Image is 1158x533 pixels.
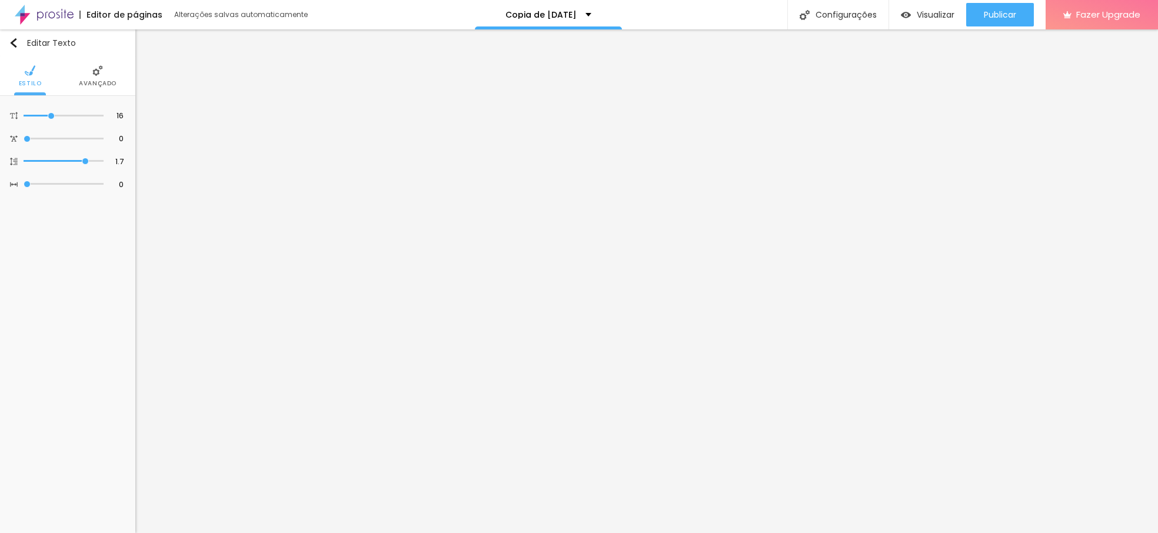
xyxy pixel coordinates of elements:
[984,10,1016,19] span: Publicar
[10,158,18,165] img: Icone
[9,38,76,48] div: Editar Texto
[174,11,310,18] div: Alterações salvas automaticamente
[10,181,18,188] img: Icone
[966,3,1034,26] button: Publicar
[10,135,18,142] img: Icone
[889,3,966,26] button: Visualizar
[901,10,911,20] img: view-1.svg
[19,81,42,86] span: Estilo
[1076,9,1140,19] span: Fazer Upgrade
[92,65,103,76] img: Icone
[9,38,18,48] img: Icone
[25,65,35,76] img: Icone
[79,11,162,19] div: Editor de páginas
[917,10,954,19] span: Visualizar
[135,29,1158,533] iframe: Editor
[10,112,18,119] img: Icone
[505,11,577,19] p: Copia de [DATE]
[79,81,117,86] span: Avançado
[800,10,810,20] img: Icone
